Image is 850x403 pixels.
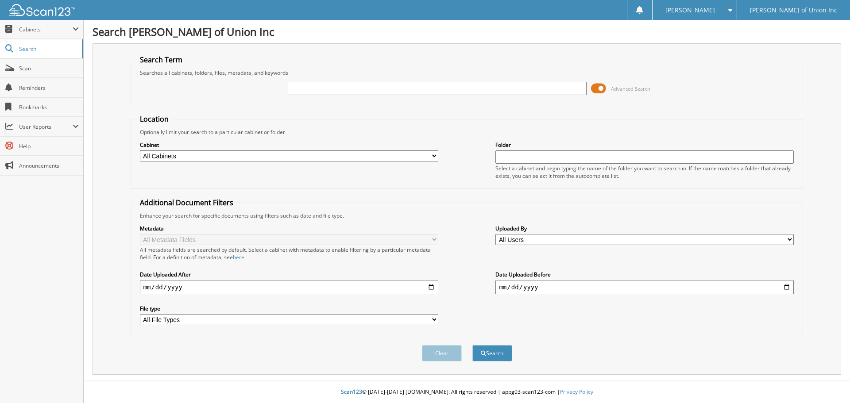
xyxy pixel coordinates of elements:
span: [PERSON_NAME] [665,8,715,13]
legend: Search Term [135,55,187,65]
img: scan123-logo-white.svg [9,4,75,16]
label: File type [140,305,438,312]
span: Advanced Search [611,85,650,92]
span: Announcements [19,162,79,169]
a: Privacy Policy [560,388,593,395]
label: Metadata [140,225,438,232]
input: end [495,280,794,294]
span: [PERSON_NAME] of Union Inc [750,8,837,13]
div: Searches all cabinets, folders, files, metadata, and keywords [135,69,799,77]
label: Date Uploaded Before [495,271,794,278]
label: Uploaded By [495,225,794,232]
span: User Reports [19,123,73,130]
div: Enhance your search for specific documents using filters such as date and file type. [135,212,799,219]
span: Search [19,45,77,53]
span: Scan [19,65,79,72]
div: Optionally limit your search to a particular cabinet or folder [135,128,799,136]
span: Help [19,142,79,150]
span: Cabinets [19,26,73,33]
label: Folder [495,141,794,149]
span: Reminders [19,84,79,92]
span: Bookmarks [19,104,79,111]
label: Cabinet [140,141,438,149]
button: Clear [422,345,462,361]
legend: Location [135,114,173,124]
a: here [233,253,244,261]
legend: Additional Document Filters [135,198,238,207]
h1: Search [PERSON_NAME] of Union Inc [93,24,841,39]
input: start [140,280,438,294]
span: Scan123 [341,388,362,395]
label: Date Uploaded After [140,271,438,278]
button: Search [472,345,512,361]
div: Select a cabinet and begin typing the name of the folder you want to search in. If the name match... [495,165,794,180]
div: All metadata fields are searched by default. Select a cabinet with metadata to enable filtering b... [140,246,438,261]
div: © [DATE]-[DATE] [DOMAIN_NAME]. All rights reserved | appg03-scan123-com | [84,381,850,403]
